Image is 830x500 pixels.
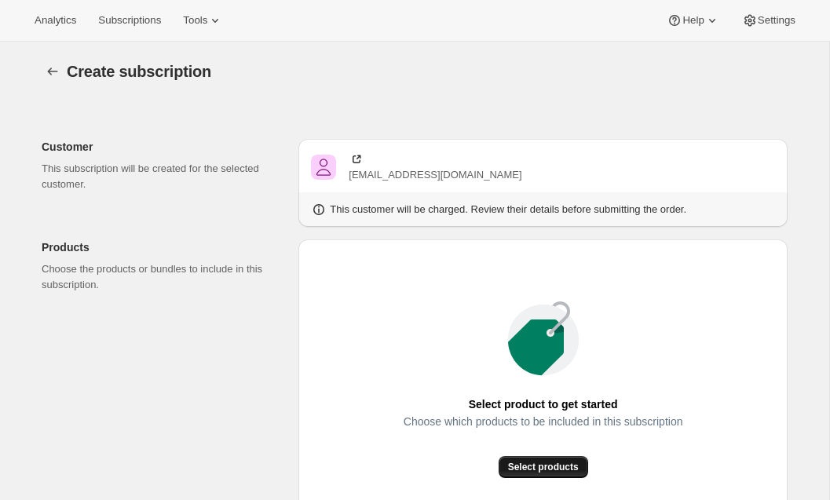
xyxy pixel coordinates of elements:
span: Create subscription [67,63,211,80]
p: Customer [42,139,286,155]
button: Subscriptions [89,9,170,31]
span: Choose which products to be included in this subscription [404,411,683,432]
span: Settings [758,14,795,27]
span: Subscriptions [98,14,161,27]
span: Help [682,14,704,27]
button: Settings [733,9,805,31]
p: This subscription will be created for the selected customer. [42,161,286,192]
p: This customer will be charged. Review their details before submitting the order. [330,202,686,217]
button: Select products [499,456,588,478]
button: Help [657,9,729,31]
button: Tools [174,9,232,31]
span: [EMAIL_ADDRESS][DOMAIN_NAME] [349,169,521,181]
span: Select products [508,461,579,473]
span: Select product to get started [469,393,618,415]
p: Products [42,239,286,255]
span: Analytics [35,14,76,27]
p: Choose the products or bundles to include in this subscription. [42,261,286,293]
button: Analytics [25,9,86,31]
span: Tools [183,14,207,27]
